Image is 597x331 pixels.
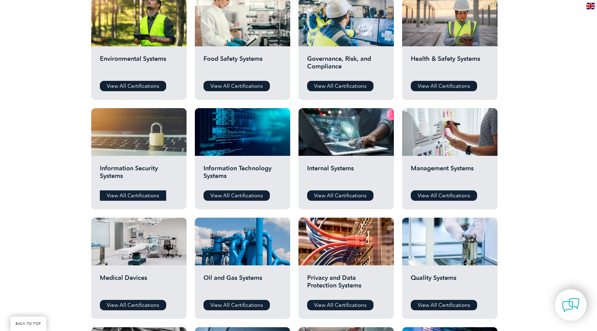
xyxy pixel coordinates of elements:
h2: Management Systems [411,164,489,185]
a: View All Certifications [100,81,166,91]
a: View All Certifications [203,190,270,201]
a: View All Certifications [307,81,373,91]
img: contact-chat.png [562,296,579,314]
a: View All Certifications [411,300,477,310]
h2: Information Technology Systems [203,164,282,185]
a: View All Certifications [203,81,270,91]
a: View All Certifications [411,81,477,91]
a: View All Certifications [100,300,166,310]
a: View All Certifications [307,300,373,310]
h2: Governance, Risk, and Compliance [307,55,385,76]
img: en [586,3,595,9]
h2: Environmental Systems [100,55,178,76]
a: View All Certifications [307,190,373,201]
h2: Quality Systems [411,274,489,295]
h2: Oil and Gas Systems [203,274,282,295]
h2: Medical Devices [100,274,178,295]
h2: Food Safety Systems [203,55,282,76]
h2: Internal Systems [307,164,385,185]
h2: Privacy and Data Protection Systems [307,274,385,295]
a: View All Certifications [203,300,270,310]
a: BACK TO TOP [10,316,46,331]
a: View All Certifications [100,190,166,201]
h2: Health & Safety Systems [411,55,489,76]
h2: Information Security Systems [100,164,178,185]
a: View All Certifications [411,190,477,201]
